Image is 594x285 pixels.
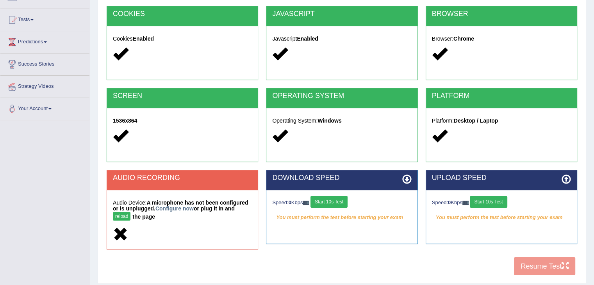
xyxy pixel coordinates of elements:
h2: PLATFORM [432,92,571,100]
div: Speed: Kbps [272,196,411,210]
em: You must perform the test before starting your exam [272,212,411,223]
strong: Enabled [133,36,154,42]
a: Configure now [155,205,194,212]
strong: 1536x864 [113,118,137,124]
strong: Windows [318,118,341,124]
h2: OPERATING SYSTEM [272,92,411,100]
h2: COOKIES [113,10,252,18]
div: Speed: Kbps [432,196,571,210]
strong: Chrome [453,36,474,42]
strong: Enabled [297,36,318,42]
button: Start 10s Test [470,196,507,208]
a: Tests [0,9,89,28]
a: Your Account [0,98,89,118]
h2: SCREEN [113,92,252,100]
a: Strategy Videos [0,76,89,95]
h5: Platform: [432,118,571,124]
h5: Browser: [432,36,571,42]
button: Start 10s Test [310,196,348,208]
h5: Javascript [272,36,411,42]
h5: Audio Device: [113,200,252,223]
em: You must perform the test before starting your exam [432,212,571,223]
strong: A microphone has not been configured or is unplugged. or plug it in and the page [113,199,248,220]
h2: UPLOAD SPEED [432,174,571,182]
img: ajax-loader-fb-connection.gif [462,201,469,205]
h2: DOWNLOAD SPEED [272,174,411,182]
h5: Operating System: [272,118,411,124]
a: Success Stories [0,53,89,73]
h2: JAVASCRIPT [272,10,411,18]
h5: Cookies [113,36,252,42]
strong: 0 [448,199,451,205]
strong: Desktop / Laptop [454,118,498,124]
a: Predictions [0,31,89,51]
strong: 0 [289,199,291,205]
h2: AUDIO RECORDING [113,174,252,182]
h2: BROWSER [432,10,571,18]
button: reload [113,212,130,221]
img: ajax-loader-fb-connection.gif [303,201,309,205]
